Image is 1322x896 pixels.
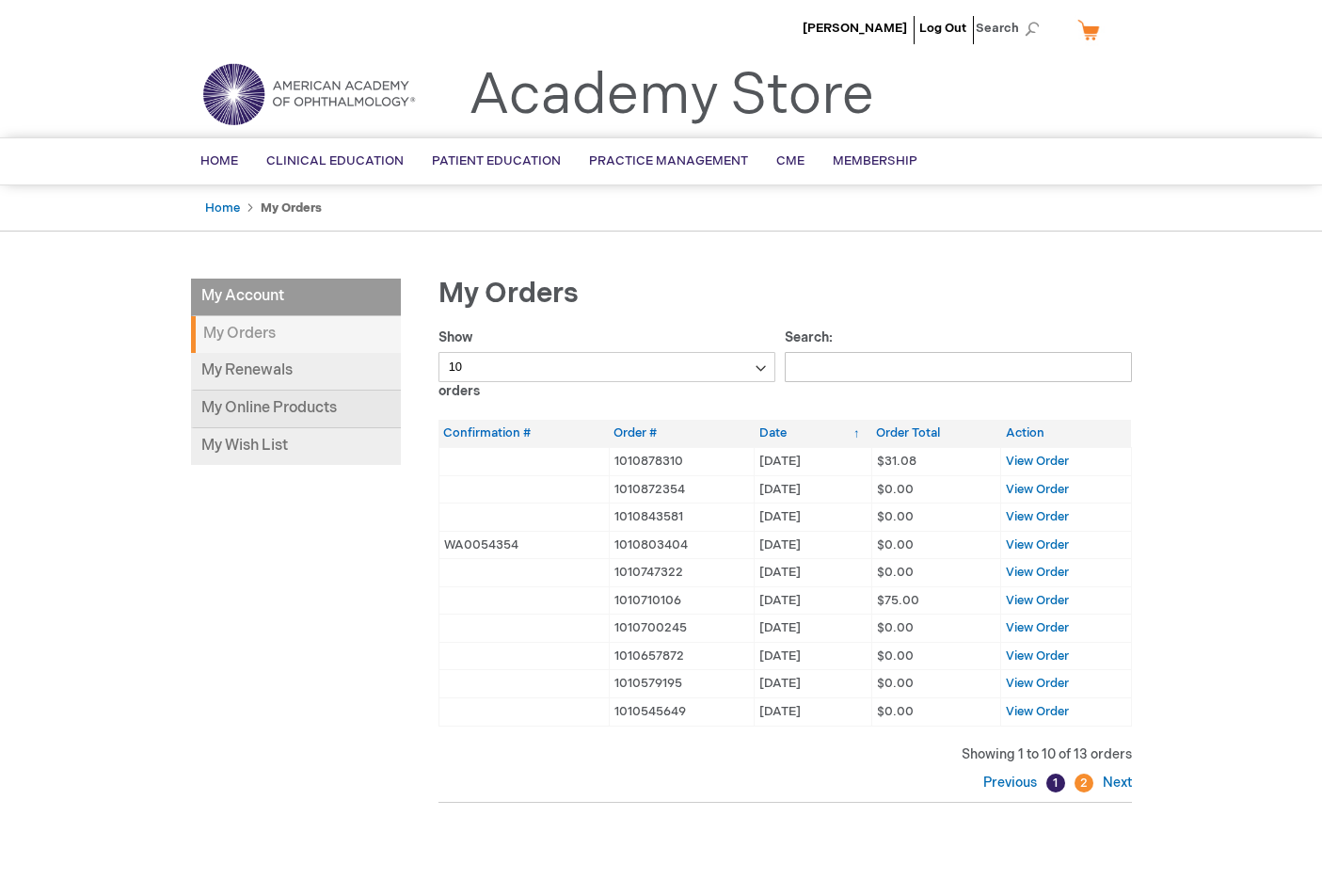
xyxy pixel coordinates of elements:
span: $0.00 [877,565,914,580]
a: Log Out [919,21,966,36]
span: $0.00 [877,704,914,719]
td: 1010872354 [609,475,755,504]
a: Next [1098,775,1132,791]
th: Date: activate to sort column ascending [755,420,871,447]
span: Search [976,9,1047,47]
td: 1010579195 [609,670,755,698]
td: 1010545649 [609,698,755,727]
td: 1010843581 [609,504,755,532]
span: Clinical Education [266,153,404,168]
span: Home [200,153,238,168]
span: $0.00 [877,509,914,524]
a: 2 [1075,774,1093,792]
span: $0.00 [877,676,914,691]
a: View Order [1006,648,1069,664]
a: View Order [1006,509,1069,524]
span: Patient Education [432,153,561,168]
a: [PERSON_NAME] [803,21,907,36]
select: Showorders [438,352,776,382]
th: Action: activate to sort column ascending [1001,420,1131,447]
td: 1010803404 [609,531,755,559]
td: [DATE] [755,698,871,727]
a: 1 [1046,774,1065,792]
strong: My Orders [191,316,401,353]
td: [DATE] [755,447,871,475]
a: View Order [1006,704,1069,719]
td: 1010657872 [609,642,755,670]
th: Order Total: activate to sort column ascending [871,420,1000,447]
span: My Orders [438,277,579,311]
div: Showing 1 to 10 of 13 orders [438,745,1132,764]
span: Membership [833,153,917,168]
td: [DATE] [755,642,871,670]
a: View Order [1006,537,1069,552]
a: My Renewals [191,353,401,391]
span: $0.00 [877,482,914,497]
span: $0.00 [877,537,914,552]
span: $75.00 [877,593,919,608]
a: View Order [1006,482,1069,497]
a: View Order [1006,620,1069,635]
th: Order #: activate to sort column ascending [609,420,755,447]
a: Home [205,200,240,216]
th: Confirmation #: activate to sort column ascending [438,420,609,447]
span: CME [776,153,804,168]
td: WA0054354 [438,531,609,559]
label: Show orders [438,329,776,399]
a: My Online Products [191,391,401,428]
td: [DATE] [755,670,871,698]
input: Search: [785,352,1132,382]
td: [DATE] [755,504,871,532]
a: View Order [1006,565,1069,580]
a: View Order [1006,454,1069,469]
td: [DATE] [755,475,871,504]
a: View Order [1006,676,1069,691]
td: 1010700245 [609,615,755,643]
td: [DATE] [755,531,871,559]
span: Practice Management [589,153,748,168]
span: $0.00 [877,648,914,664]
td: [DATE] [755,615,871,643]
span: $31.08 [877,454,916,469]
a: My Wish List [191,428,401,465]
strong: My Orders [261,200,322,216]
td: 1010710106 [609,586,755,615]
td: [DATE] [755,586,871,615]
td: [DATE] [755,559,871,587]
td: 1010878310 [609,447,755,475]
td: 1010747322 [609,559,755,587]
label: Search: [785,329,1132,375]
a: View Order [1006,593,1069,608]
a: Academy Store [469,62,874,130]
a: Previous [983,775,1042,791]
span: $0.00 [877,620,914,635]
